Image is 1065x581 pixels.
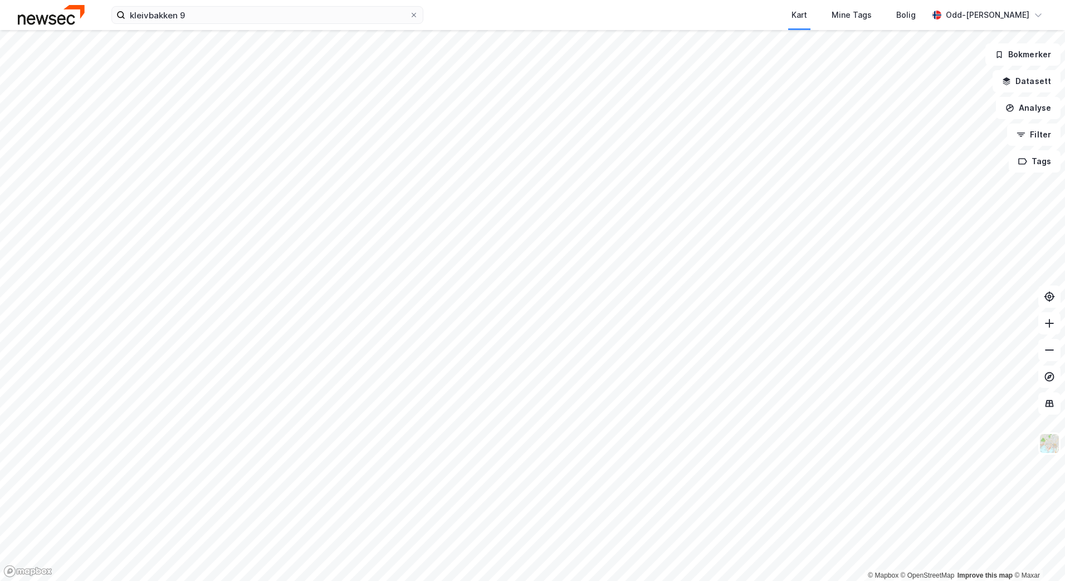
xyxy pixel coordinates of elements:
[985,43,1061,66] button: Bokmerker
[832,8,872,22] div: Mine Tags
[1039,433,1060,454] img: Z
[896,8,916,22] div: Bolig
[792,8,807,22] div: Kart
[1009,150,1061,173] button: Tags
[957,572,1013,579] a: Improve this map
[993,70,1061,92] button: Datasett
[1007,124,1061,146] button: Filter
[1009,528,1065,581] div: Kontrollprogram for chat
[901,572,955,579] a: OpenStreetMap
[868,572,898,579] a: Mapbox
[1009,528,1065,581] iframe: Chat Widget
[996,97,1061,119] button: Analyse
[18,5,85,24] img: newsec-logo.f6e21ccffca1b3a03d2d.png
[3,565,52,578] a: Mapbox homepage
[946,8,1029,22] div: Odd-[PERSON_NAME]
[125,7,409,23] input: Søk på adresse, matrikkel, gårdeiere, leietakere eller personer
